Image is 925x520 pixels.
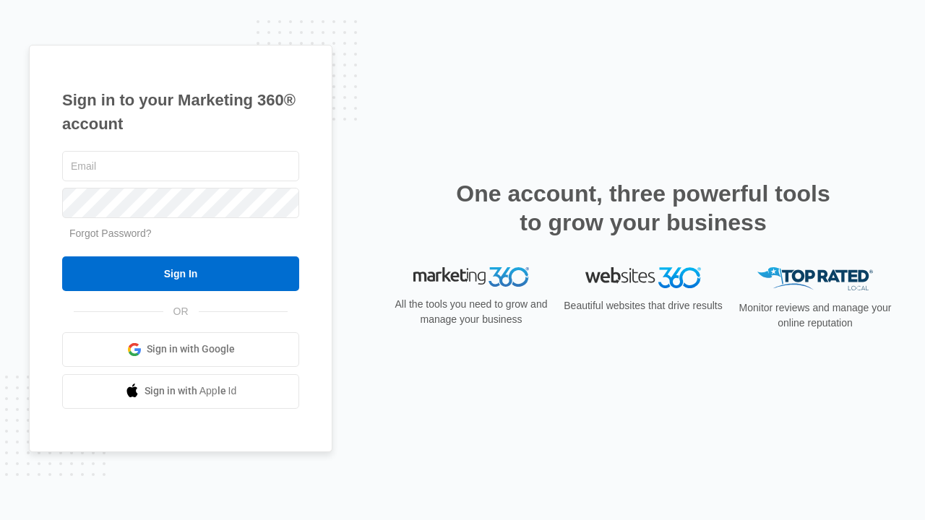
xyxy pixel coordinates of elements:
[145,383,237,399] span: Sign in with Apple Id
[390,297,552,327] p: All the tools you need to grow and manage your business
[163,304,199,319] span: OR
[734,300,896,331] p: Monitor reviews and manage your online reputation
[69,227,152,239] a: Forgot Password?
[62,151,299,181] input: Email
[757,267,873,291] img: Top Rated Local
[562,298,724,313] p: Beautiful websites that drive results
[62,374,299,409] a: Sign in with Apple Id
[62,88,299,136] h1: Sign in to your Marketing 360® account
[147,342,235,357] span: Sign in with Google
[413,267,529,287] img: Marketing 360
[62,332,299,367] a: Sign in with Google
[62,256,299,291] input: Sign In
[452,179,835,237] h2: One account, three powerful tools to grow your business
[585,267,701,288] img: Websites 360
